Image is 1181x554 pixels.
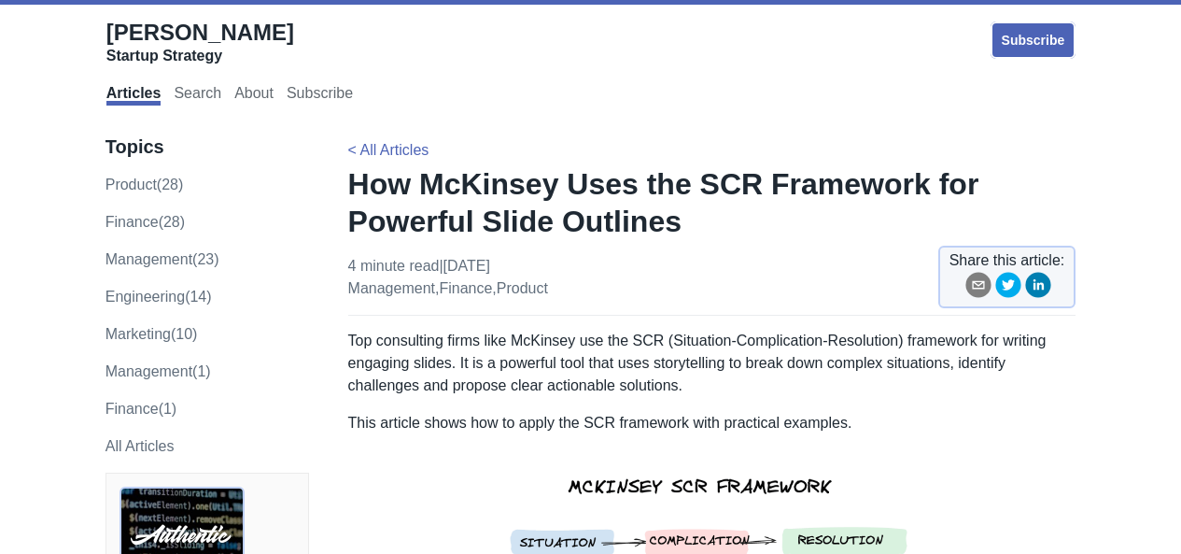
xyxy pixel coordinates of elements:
a: < All Articles [348,142,429,158]
a: Subscribe [991,21,1076,59]
a: Search [174,85,221,106]
span: [PERSON_NAME] [106,20,294,45]
a: Management(1) [105,363,211,379]
div: Startup Strategy [106,47,294,65]
button: twitter [995,272,1021,305]
a: management(23) [105,251,219,267]
a: [PERSON_NAME]Startup Strategy [106,19,294,65]
p: Top consulting firms like McKinsey use the SCR (Situation-Complication-Resolution) framework for ... [348,330,1076,397]
span: Share this article: [949,249,1065,272]
a: engineering(14) [105,289,212,305]
a: Subscribe [287,85,353,106]
button: email [965,272,991,305]
a: management [348,280,435,296]
h3: Topics [105,135,309,159]
button: linkedin [1025,272,1051,305]
p: This article shows how to apply the SCR framework with practical examples. [348,412,1076,434]
a: All Articles [105,438,175,454]
a: product(28) [105,177,184,192]
p: 4 minute read | [DATE] , , [348,255,548,300]
a: Articles [106,85,162,106]
a: product [497,280,548,296]
h1: How McKinsey Uses the SCR Framework for Powerful Slide Outlines [348,165,1076,240]
a: marketing(10) [105,326,198,342]
a: About [234,85,274,106]
a: finance [439,280,492,296]
a: Finance(1) [105,401,176,417]
a: finance(28) [105,214,185,230]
